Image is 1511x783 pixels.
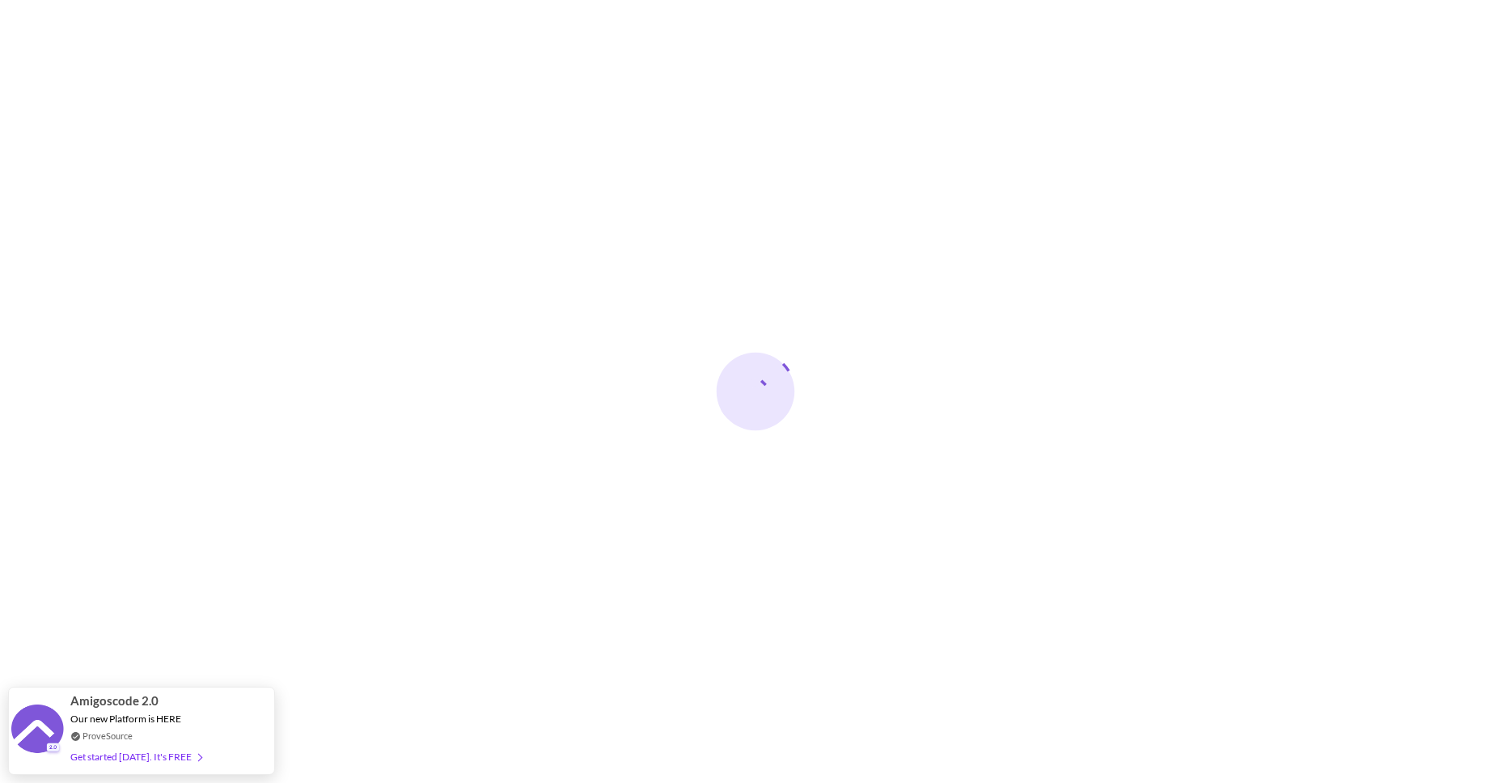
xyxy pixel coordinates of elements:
[70,713,181,725] span: Our new Platform is HERE
[11,705,64,757] img: provesource social proof notification image
[70,747,201,766] div: Get started [DATE]. It's FREE
[83,729,133,743] a: ProveSource
[1411,682,1511,759] iframe: chat widget
[70,692,159,710] span: Amigoscode 2.0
